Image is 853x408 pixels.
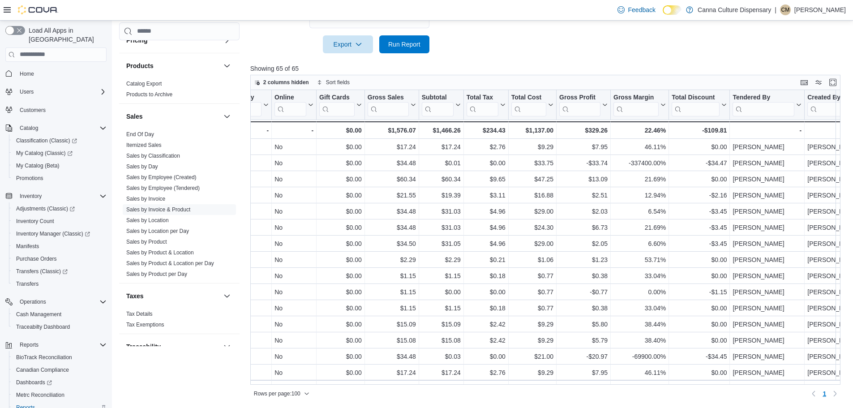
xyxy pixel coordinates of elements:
[2,67,110,80] button: Home
[467,206,506,217] div: $4.96
[319,158,362,168] div: $0.00
[422,222,461,233] div: $31.03
[126,292,144,301] h3: Taxes
[13,322,107,332] span: Traceabilty Dashboard
[559,190,608,201] div: $2.51
[13,216,107,227] span: Inventory Count
[18,5,58,14] img: Cova
[422,174,461,185] div: $60.34
[319,93,355,102] div: Gift Cards
[126,206,190,213] span: Sales by Invoice & Product
[368,158,416,168] div: $34.48
[813,77,824,88] button: Display options
[9,351,110,364] button: BioTrack Reconciliation
[613,222,666,233] div: 21.69%
[319,206,362,217] div: $0.00
[13,266,71,277] a: Transfers (Classic)
[222,35,232,46] button: Pricing
[9,159,110,172] button: My Catalog (Beta)
[126,238,167,245] span: Sales by Product
[16,366,69,374] span: Canadian Compliance
[25,26,107,44] span: Load All Apps in [GEOGRAPHIC_DATA]
[16,175,43,182] span: Promotions
[13,253,107,264] span: Purchase Orders
[16,354,72,361] span: BioTrack Reconciliation
[9,147,110,159] a: My Catalog (Classic)
[13,135,81,146] a: Classification (Classic)
[230,93,261,102] div: Delivery
[511,158,553,168] div: $33.75
[319,190,362,201] div: $0.00
[368,93,409,102] div: Gross Sales
[328,35,368,53] span: Export
[230,158,269,168] div: No
[126,91,172,98] a: Products to Archive
[672,142,727,152] div: $0.00
[319,174,362,185] div: $0.00
[126,185,200,191] a: Sales by Employee (Tendered)
[126,228,189,235] span: Sales by Location per Day
[323,35,373,53] button: Export
[9,389,110,401] button: Metrc Reconciliation
[230,174,269,185] div: No
[672,158,727,168] div: -$34.47
[230,190,269,201] div: No
[319,93,362,116] button: Gift Cards
[20,193,42,200] span: Inventory
[126,131,154,137] a: End Of Day
[16,191,45,202] button: Inventory
[119,78,240,103] div: Products
[126,112,143,121] h3: Sales
[9,172,110,185] button: Promotions
[467,93,498,102] div: Total Tax
[16,162,60,169] span: My Catalog (Beta)
[126,163,158,170] span: Sales by Day
[126,174,197,180] a: Sales by Employee (Created)
[126,185,200,192] span: Sales by Employee (Tendered)
[13,279,42,289] a: Transfers
[827,77,838,88] button: Enter fullscreen
[126,228,189,234] a: Sales by Location per Day
[126,260,214,266] a: Sales by Product & Location per Day
[511,238,553,249] div: $29.00
[13,266,107,277] span: Transfers (Classic)
[672,93,720,116] div: Total Discount
[16,391,64,399] span: Metrc Reconciliation
[9,364,110,376] button: Canadian Compliance
[9,265,110,278] a: Transfers (Classic)
[613,142,666,152] div: 46.11%
[733,190,802,201] div: [PERSON_NAME]
[613,93,659,102] div: Gross Margin
[274,158,313,168] div: No
[467,222,506,233] div: $4.96
[733,142,802,152] div: [PERSON_NAME]
[511,174,553,185] div: $47.25
[368,93,409,116] div: Gross Sales
[9,321,110,333] button: Traceabilty Dashboard
[613,93,666,116] button: Gross Margin
[230,206,269,217] div: No
[126,81,162,87] a: Catalog Export
[467,174,506,185] div: $9.65
[672,190,727,201] div: -$2.16
[799,77,810,88] button: Keyboard shortcuts
[126,195,165,202] span: Sales by Invoice
[13,148,107,159] span: My Catalog (Classic)
[467,93,498,116] div: Total Tax
[126,152,180,159] span: Sales by Classification
[126,342,161,351] h3: Traceability
[672,174,727,185] div: $0.00
[13,135,107,146] span: Classification (Classic)
[16,69,38,79] a: Home
[733,125,802,136] div: -
[274,238,313,249] div: No
[319,238,362,249] div: $0.00
[274,222,313,233] div: No
[13,173,107,184] span: Promotions
[9,240,110,253] button: Manifests
[733,93,794,102] div: Tendered By
[16,205,75,212] span: Adjustments (Classic)
[13,203,78,214] a: Adjustments (Classic)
